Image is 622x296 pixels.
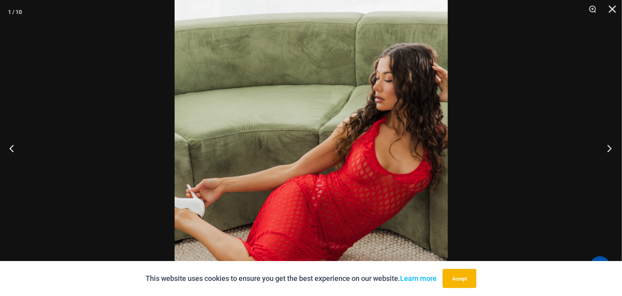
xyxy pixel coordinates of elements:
[8,6,22,18] div: 1 / 10
[443,269,476,288] button: Accept
[592,128,622,168] button: Next
[400,274,437,282] a: Learn more
[146,273,437,284] p: This website uses cookies to ensure you get the best experience on our website.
